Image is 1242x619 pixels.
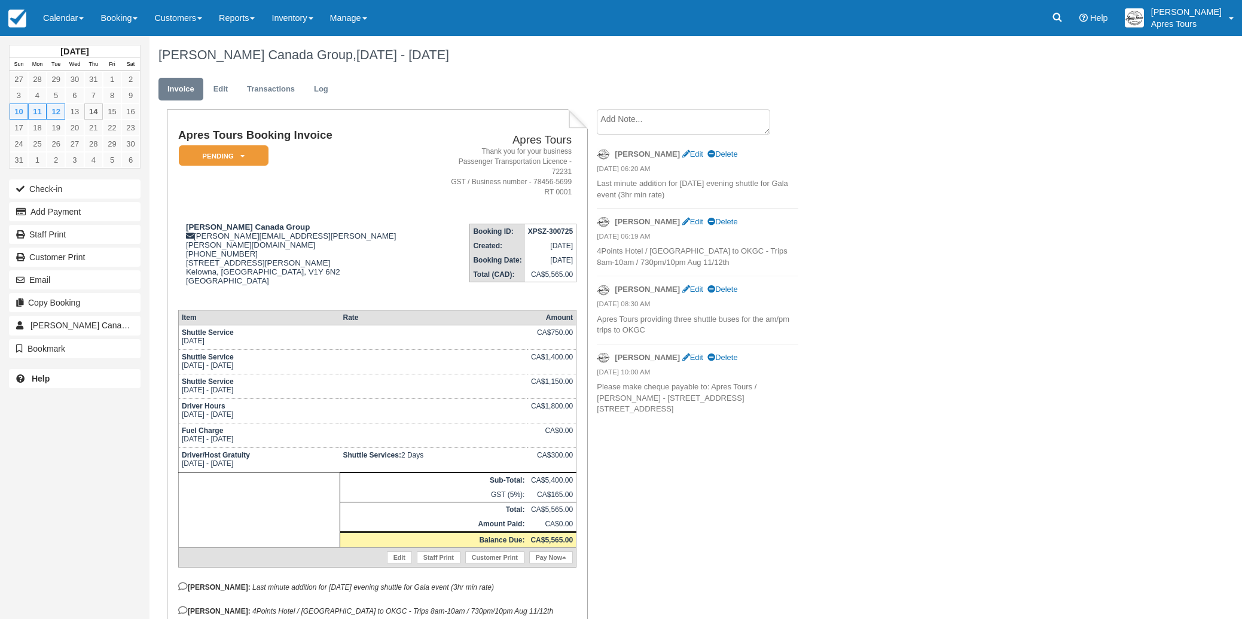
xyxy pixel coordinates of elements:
a: 29 [103,136,121,152]
div: CA$1,150.00 [530,377,573,395]
a: 25 [28,136,47,152]
a: 13 [65,103,84,120]
th: Booking Date: [470,253,525,267]
td: CA$5,565.00 [527,502,576,517]
td: [DATE] - [DATE] [178,374,340,398]
p: Apres Tours [1151,18,1222,30]
strong: Shuttle Services [343,451,401,459]
a: Delete [707,285,737,294]
td: 2 Days [340,447,528,472]
a: 2 [47,152,65,168]
a: 16 [121,103,140,120]
a: Edit [682,150,703,158]
p: Apres Tours providing three shuttle buses for the am/pm trips to OKGC [597,314,798,336]
a: Delete [707,353,737,362]
a: 22 [103,120,121,136]
img: A1 [1125,8,1144,28]
button: Check-in [9,179,141,199]
a: 5 [103,152,121,168]
i: Help [1079,14,1088,22]
a: Edit [682,217,703,226]
a: Customer Print [465,551,524,563]
a: 10 [10,103,28,120]
a: Pending [178,145,264,167]
span: [DATE] - [DATE] [356,47,449,62]
a: 11 [28,103,47,120]
button: Add Payment [9,202,141,221]
div: [PERSON_NAME][EMAIL_ADDRESS][PERSON_NAME][PERSON_NAME][DOMAIN_NAME] [PHONE_NUMBER] [STREET_ADDRES... [178,222,437,300]
p: Last minute addition for [DATE] evening shuttle for Gala event (3hr min rate) [597,178,798,200]
a: 29 [47,71,65,87]
strong: [PERSON_NAME] [615,150,680,158]
address: Thank you for your business Passenger Transportation Licence - 72231 GST / Business number - 7845... [441,147,572,198]
strong: Shuttle Service [182,328,234,337]
th: Amount Paid: [340,517,528,532]
a: 17 [10,120,28,136]
a: Customer Print [9,248,141,267]
strong: [PERSON_NAME]: [178,583,251,591]
em: Pending [179,145,268,166]
a: 5 [47,87,65,103]
strong: [PERSON_NAME] [615,353,680,362]
strong: Fuel Charge [182,426,223,435]
a: 9 [121,87,140,103]
strong: Driver Hours [182,402,225,410]
a: 6 [121,152,140,168]
strong: [PERSON_NAME] [615,217,680,226]
a: 12 [47,103,65,120]
a: 21 [84,120,103,136]
em: [DATE] 06:20 AM [597,164,798,177]
td: [DATE] [525,239,576,253]
td: [DATE] [525,253,576,267]
a: 27 [10,71,28,87]
a: 31 [84,71,103,87]
strong: XPSZ-300725 [528,227,573,236]
strong: [PERSON_NAME] [615,285,680,294]
strong: [PERSON_NAME] Canada Group [186,222,310,231]
a: Staff Print [9,225,141,244]
th: Fri [103,58,121,71]
a: 2 [121,71,140,87]
span: [PERSON_NAME] Canada Group [30,321,157,330]
th: Created: [470,239,525,253]
strong: Shuttle Service [182,353,234,361]
a: 4 [28,87,47,103]
em: [DATE] 10:00 AM [597,367,798,380]
a: Staff Print [417,551,460,563]
strong: Driver/Host Gratuity [182,451,250,459]
div: CA$0.00 [530,426,573,444]
img: checkfront-main-nav-mini-logo.png [8,10,26,28]
em: [DATE] 06:19 AM [597,231,798,245]
a: 30 [65,71,84,87]
th: Booking ID: [470,224,525,239]
a: 1 [28,152,47,168]
th: Total (CAD): [470,267,525,282]
a: Edit [682,353,703,362]
a: Log [305,78,337,101]
a: 4 [84,152,103,168]
a: 15 [103,103,121,120]
h1: [PERSON_NAME] Canada Group, [158,48,1072,62]
td: CA$5,565.00 [525,267,576,282]
a: 19 [47,120,65,136]
a: [PERSON_NAME] Canada Group [9,316,141,335]
a: Delete [707,150,737,158]
a: 26 [47,136,65,152]
strong: CA$5,565.00 [530,536,573,544]
th: Tue [47,58,65,71]
strong: Shuttle Service [182,377,234,386]
a: 3 [65,152,84,168]
td: CA$5,400.00 [527,472,576,487]
strong: [DATE] [60,47,89,56]
th: Mon [28,58,47,71]
th: Thu [84,58,103,71]
div: CA$1,400.00 [530,353,573,371]
strong: [PERSON_NAME]: [178,607,251,615]
td: [DATE] - [DATE] [178,447,340,472]
a: 28 [84,136,103,152]
a: Help [9,369,141,388]
th: Sub-Total: [340,472,528,487]
td: [DATE] - [DATE] [178,423,340,447]
th: Balance Due: [340,532,528,547]
a: Transactions [238,78,304,101]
